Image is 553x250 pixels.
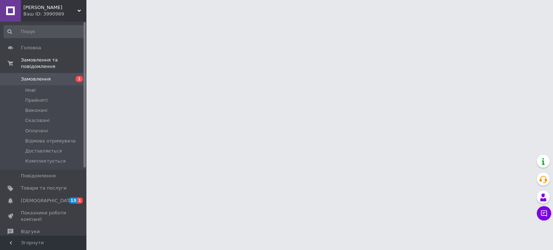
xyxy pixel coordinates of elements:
[23,4,77,11] span: Jinny Diller
[21,197,74,204] span: [DEMOGRAPHIC_DATA]
[4,25,85,38] input: Пошук
[69,197,77,204] span: 13
[21,210,67,223] span: Показники роботи компанії
[25,107,48,114] span: Виконані
[25,97,48,104] span: Прийняті
[21,76,51,82] span: Замовлення
[21,45,41,51] span: Головна
[76,76,83,82] span: 1
[25,117,50,124] span: Скасовані
[21,185,67,191] span: Товари та послуги
[77,197,83,204] span: 1
[25,158,66,164] span: Комплектується
[21,173,56,179] span: Повідомлення
[25,148,62,154] span: Доставляється
[537,206,551,221] button: Чат з покупцем
[21,228,40,235] span: Відгуки
[25,128,48,134] span: Оплачені
[25,87,36,94] span: Нові
[21,57,86,70] span: Замовлення та повідомлення
[23,11,86,17] div: Ваш ID: 3990989
[25,138,76,144] span: Відмова отримувача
